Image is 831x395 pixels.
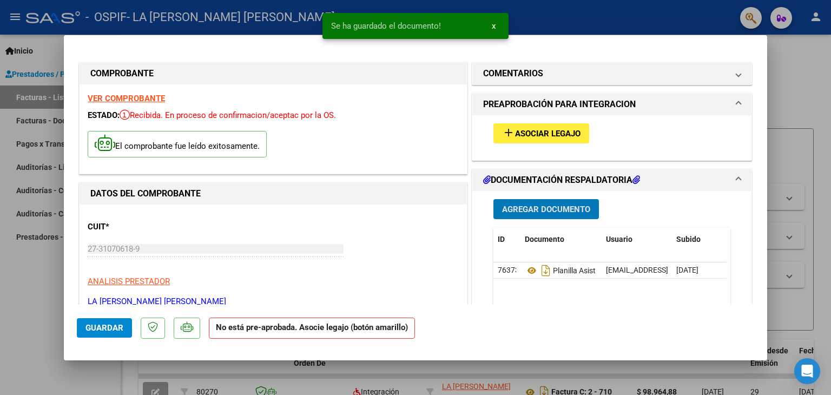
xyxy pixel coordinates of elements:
[602,228,672,251] datatable-header-cell: Usuario
[85,323,123,333] span: Guardar
[77,318,132,338] button: Guardar
[726,228,780,251] datatable-header-cell: Acción
[483,67,543,80] h1: COMENTARIOS
[539,262,553,279] i: Descargar documento
[502,205,590,214] span: Agregar Documento
[88,94,165,103] a: VER COMPROBANTE
[483,98,636,111] h1: PREAPROBACIÓN PARA INTEGRACION
[472,115,751,160] div: PREAPROBACIÓN PARA INTEGRACION
[472,169,751,191] mat-expansion-panel-header: DOCUMENTACIÓN RESPALDATORIA
[483,16,504,36] button: x
[672,228,726,251] datatable-header-cell: Subido
[88,221,199,233] p: CUIT
[520,228,602,251] datatable-header-cell: Documento
[472,63,751,84] mat-expansion-panel-header: COMENTARIOS
[90,188,201,199] strong: DATOS DEL COMPROBANTE
[493,228,520,251] datatable-header-cell: ID
[331,21,441,31] span: Se ha guardado el documento!
[525,266,596,275] span: Planilla Asist
[209,318,415,339] strong: No está pre-aprobada. Asocie legajo (botón amarillo)
[502,126,515,139] mat-icon: add
[492,21,496,31] span: x
[483,174,640,187] h1: DOCUMENTACIÓN RESPALDATORIA
[606,235,632,243] span: Usuario
[88,295,459,308] p: LA [PERSON_NAME] [PERSON_NAME]
[794,358,820,384] div: Open Intercom Messenger
[498,266,519,274] span: 76373
[90,68,154,78] strong: COMPROBANTE
[472,94,751,115] mat-expansion-panel-header: PREAPROBACIÓN PARA INTEGRACION
[676,266,698,274] span: [DATE]
[88,110,120,120] span: ESTADO:
[515,129,581,139] span: Asociar Legajo
[498,235,505,243] span: ID
[88,276,170,286] span: ANALISIS PRESTADOR
[525,235,564,243] span: Documento
[493,123,589,143] button: Asociar Legajo
[493,199,599,219] button: Agregar Documento
[676,235,701,243] span: Subido
[88,131,267,157] p: El comprobante fue leído exitosamente.
[120,110,336,120] span: Recibida. En proceso de confirmacion/aceptac por la OS.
